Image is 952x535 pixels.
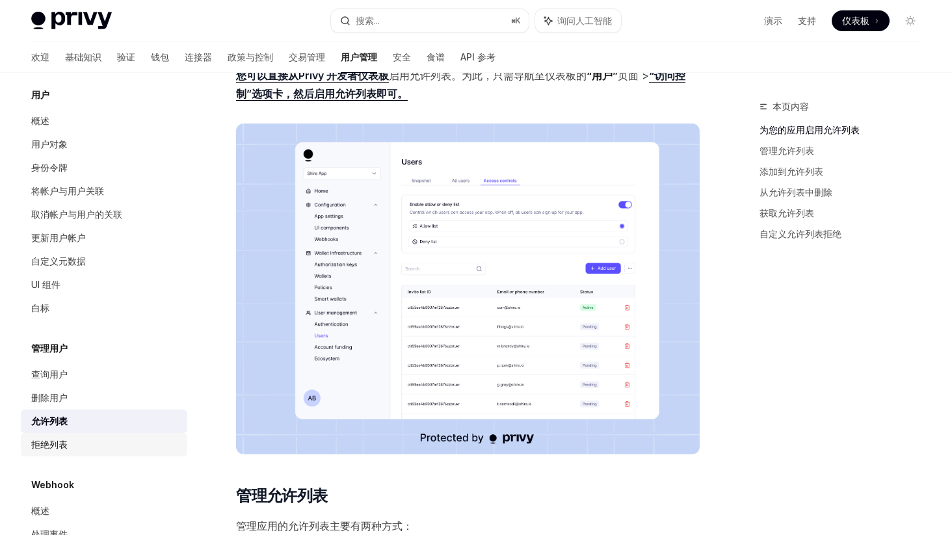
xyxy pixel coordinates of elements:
[117,51,135,62] font: 验证
[236,486,327,505] font: 管理允许列表
[760,140,931,161] a: 管理允许列表
[185,42,212,73] a: 连接器
[760,207,814,218] font: 获取允许列表
[773,101,809,112] font: 本页内容
[31,209,122,220] font: 取消帐户与用户的关联
[31,255,86,267] font: 自定义元数据
[21,410,187,433] a: 允许列表
[460,51,496,62] font: API 参考
[764,14,782,27] a: 演示
[31,162,68,173] font: 身份令牌
[451,69,545,82] font: 。为此，只需导航至
[427,42,445,73] a: 食谱
[65,42,101,73] a: 基础知识
[515,16,521,25] font: K
[31,232,86,243] font: 更新用户帐户
[31,343,68,354] font: 管理用户
[798,14,816,27] a: 支持
[31,115,49,126] font: 概述
[236,69,389,83] a: 您可以直接从Privy 开发者仪表板
[21,109,187,133] a: 概述
[356,15,380,26] font: 搜索...
[832,10,890,31] a: 仪表板
[760,187,832,198] font: 从允许列表中删除
[427,51,445,62] font: 食谱
[31,12,112,30] img: 灯光标志
[331,9,528,33] button: 搜索...⌘K
[587,69,618,82] font: “用户”
[228,42,273,73] a: 政策与控制
[21,133,187,156] a: 用户对象
[21,296,187,320] a: 白标
[151,42,169,73] a: 钱包
[289,42,325,73] a: 交易管理
[760,161,931,182] a: 添加到允许列表
[21,363,187,386] a: 查询用户
[535,9,621,33] button: 询问人工智能
[31,138,68,150] font: 用户对象
[31,279,60,290] font: UI 组件
[31,185,104,196] font: 将帐户与用户关联
[764,15,782,26] font: 演示
[228,51,273,62] font: 政策与控制
[31,51,49,62] font: 欢迎
[389,69,451,82] font: 启用允许列表
[31,415,68,426] font: 允许列表
[798,15,816,26] font: 支持
[341,42,377,73] a: 用户管理
[289,51,325,62] font: 交易管理
[21,250,187,273] a: 自定义元数据
[557,15,612,26] font: 询问人工智能
[31,89,49,100] font: 用户
[117,42,135,73] a: 验证
[21,273,187,296] a: UI 组件
[21,203,187,226] a: 取消帐户与用户的关联
[21,226,187,250] a: 更新用户帐户
[760,182,931,203] a: 从允许列表中删除
[760,224,931,244] a: 自定义允许列表拒绝
[760,203,931,224] a: 获取允许列表
[31,42,49,73] a: 欢迎
[236,69,389,82] font: 您可以直接从Privy 开发者仪表板
[21,179,187,203] a: 将帐户与用户关联
[393,51,411,62] font: 安全
[900,10,921,31] button: 切换暗模式
[31,439,68,450] font: 拒绝列表
[151,51,169,62] font: 钱包
[618,69,649,82] font: 页面 >
[65,51,101,62] font: 基础知识
[341,51,377,62] font: 用户管理
[760,228,841,239] font: 自定义允许列表拒绝
[760,166,823,177] font: 添加到允许列表
[760,120,931,140] a: 为您的应用启用允许列表
[393,42,411,73] a: 安全
[842,15,869,26] font: 仪表板
[21,156,187,179] a: 身份令牌
[760,124,860,135] font: 为您的应用启用允许列表
[511,16,515,25] font: ⌘
[545,69,587,82] font: 仪表板的
[31,505,49,516] font: 概述
[21,433,187,456] a: 拒绝列表
[31,392,68,403] font: 删除用户
[21,499,187,523] a: 概述
[185,51,212,62] font: 连接器
[760,145,814,156] font: 管理允许列表
[236,124,700,454] img: 图片/允许.png
[31,369,68,380] font: 查询用户
[460,42,496,73] a: API 参考
[236,519,413,532] font: 管理应用的允许列表主要有两种方式：
[21,386,187,410] a: 删除用户
[31,479,74,490] font: Webhook
[31,302,49,313] font: 白标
